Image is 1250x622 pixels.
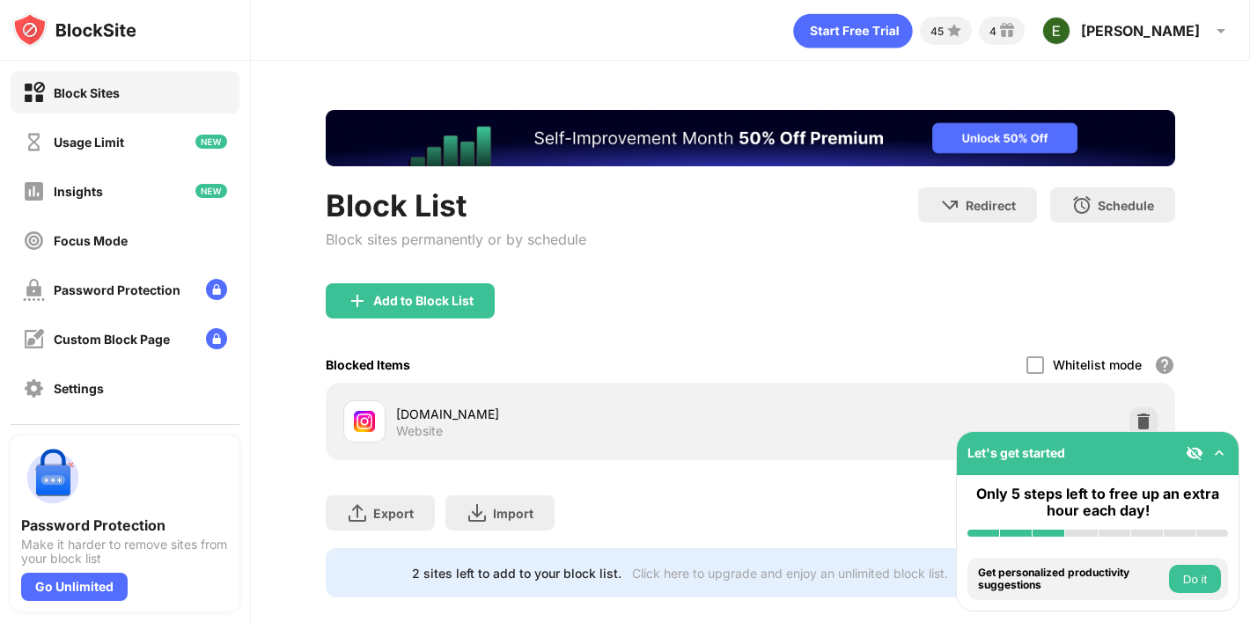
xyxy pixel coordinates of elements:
div: Whitelist mode [1053,357,1142,372]
img: lock-menu.svg [206,328,227,349]
div: Add to Block List [373,294,474,308]
div: Let's get started [967,445,1065,460]
div: Import [493,506,533,521]
img: time-usage-off.svg [23,131,45,153]
div: Password Protection [21,516,229,534]
div: Go Unlimited [21,573,128,601]
img: new-icon.svg [195,135,227,149]
div: 45 [930,25,944,38]
img: logo-blocksite.svg [12,12,136,48]
div: Block Sites [54,85,120,100]
div: Only 5 steps left to free up an extra hour each day! [967,486,1228,519]
div: Get personalized productivity suggestions [978,567,1165,592]
img: settings-off.svg [23,377,45,399]
div: animation [793,13,913,48]
div: Blocked Items [326,357,410,372]
div: Focus Mode [54,233,128,248]
img: focus-off.svg [23,230,45,252]
div: [PERSON_NAME] [1081,22,1200,40]
div: [DOMAIN_NAME] [396,405,750,423]
img: points-small.svg [944,20,965,41]
div: Block sites permanently or by schedule [326,231,586,248]
div: Export [373,506,414,521]
iframe: Banner [326,110,1175,166]
img: insights-off.svg [23,180,45,202]
img: push-password-protection.svg [21,446,85,509]
div: 4 [989,25,996,38]
div: Make it harder to remove sites from your block list [21,538,229,566]
img: omni-setup-toggle.svg [1210,444,1228,462]
img: reward-small.svg [996,20,1018,41]
div: Block List [326,187,586,223]
img: block-on.svg [23,82,45,104]
div: Insights [54,184,103,199]
div: Click here to upgrade and enjoy an unlimited block list. [632,566,948,581]
img: password-protection-off.svg [23,279,45,301]
img: ACg8ocIuzrXdX8NDcEhFSGjdk2luUYESt0cUjBR9R6ytFZCeLz1pUQ=s96-c [1042,17,1070,45]
img: lock-menu.svg [206,279,227,300]
img: favicons [354,411,375,432]
img: new-icon.svg [195,184,227,198]
div: Password Protection [54,282,180,297]
div: Usage Limit [54,135,124,150]
button: Do it [1169,565,1221,593]
div: Settings [54,381,104,396]
div: Redirect [966,198,1016,213]
img: customize-block-page-off.svg [23,328,45,350]
div: Schedule [1098,198,1154,213]
div: Website [396,423,443,439]
div: 2 sites left to add to your block list. [412,566,621,581]
div: Custom Block Page [54,332,170,347]
img: eye-not-visible.svg [1186,444,1203,462]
